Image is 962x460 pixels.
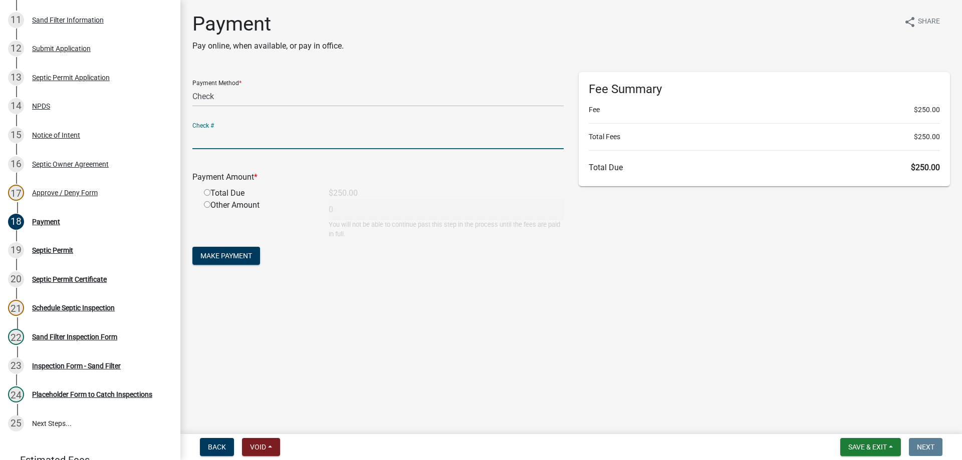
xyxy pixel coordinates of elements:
[917,443,934,451] span: Next
[32,161,109,168] div: Septic Owner Agreement
[904,16,916,28] i: share
[32,247,73,254] div: Septic Permit
[914,105,940,115] span: $250.00
[589,132,940,142] li: Total Fees
[32,45,91,52] div: Submit Application
[8,127,24,143] div: 15
[8,358,24,374] div: 23
[200,252,252,260] span: Make Payment
[8,70,24,86] div: 13
[8,41,24,57] div: 12
[196,199,321,239] div: Other Amount
[32,189,98,196] div: Approve / Deny Form
[589,82,940,97] h6: Fee Summary
[32,391,152,398] div: Placeholder Form to Catch Inspections
[8,271,24,287] div: 20
[208,443,226,451] span: Back
[8,98,24,114] div: 14
[840,438,901,456] button: Save & Exit
[918,16,940,28] span: Share
[8,156,24,172] div: 16
[242,438,280,456] button: Void
[896,12,948,32] button: shareShare
[848,443,887,451] span: Save & Exit
[8,185,24,201] div: 17
[192,247,260,265] button: Make Payment
[8,242,24,258] div: 19
[185,171,571,183] div: Payment Amount
[250,443,266,451] span: Void
[8,329,24,345] div: 22
[32,103,50,110] div: NPDS
[200,438,234,456] button: Back
[32,276,107,283] div: Septic Permit Certificate
[32,17,104,24] div: Sand Filter Information
[909,438,942,456] button: Next
[589,163,940,172] h6: Total Due
[8,300,24,316] div: 21
[589,105,940,115] li: Fee
[32,132,80,139] div: Notice of Intent
[8,386,24,402] div: 24
[32,333,117,340] div: Sand Filter Inspection Form
[196,187,321,199] div: Total Due
[8,415,24,431] div: 25
[8,12,24,28] div: 11
[914,132,940,142] span: $250.00
[192,40,344,52] p: Pay online, when available, or pay in office.
[32,218,60,225] div: Payment
[32,362,121,369] div: Inspection Form - Sand Filter
[8,214,24,230] div: 18
[32,304,115,311] div: Schedule Septic Inspection
[911,163,940,172] span: $250.00
[192,12,344,36] h1: Payment
[32,74,110,81] div: Septic Permit Application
